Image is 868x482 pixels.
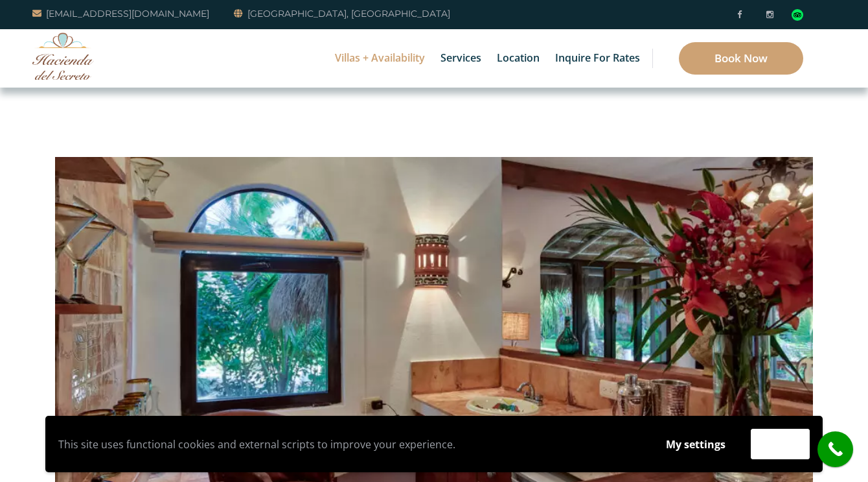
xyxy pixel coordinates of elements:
[792,9,803,21] img: Tripadvisor_logomark.svg
[654,429,738,459] button: My settings
[234,6,450,21] a: [GEOGRAPHIC_DATA], [GEOGRAPHIC_DATA]
[751,429,810,459] button: Accept
[490,29,546,88] a: Location
[549,29,646,88] a: Inquire for Rates
[328,29,431,88] a: Villas + Availability
[792,9,803,21] div: Read traveler reviews on Tripadvisor
[821,435,850,464] i: call
[679,42,803,75] a: Book Now
[32,6,209,21] a: [EMAIL_ADDRESS][DOMAIN_NAME]
[58,435,641,454] p: This site uses functional cookies and external scripts to improve your experience.
[32,32,94,80] img: Awesome Logo
[434,29,488,88] a: Services
[817,431,853,467] a: call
